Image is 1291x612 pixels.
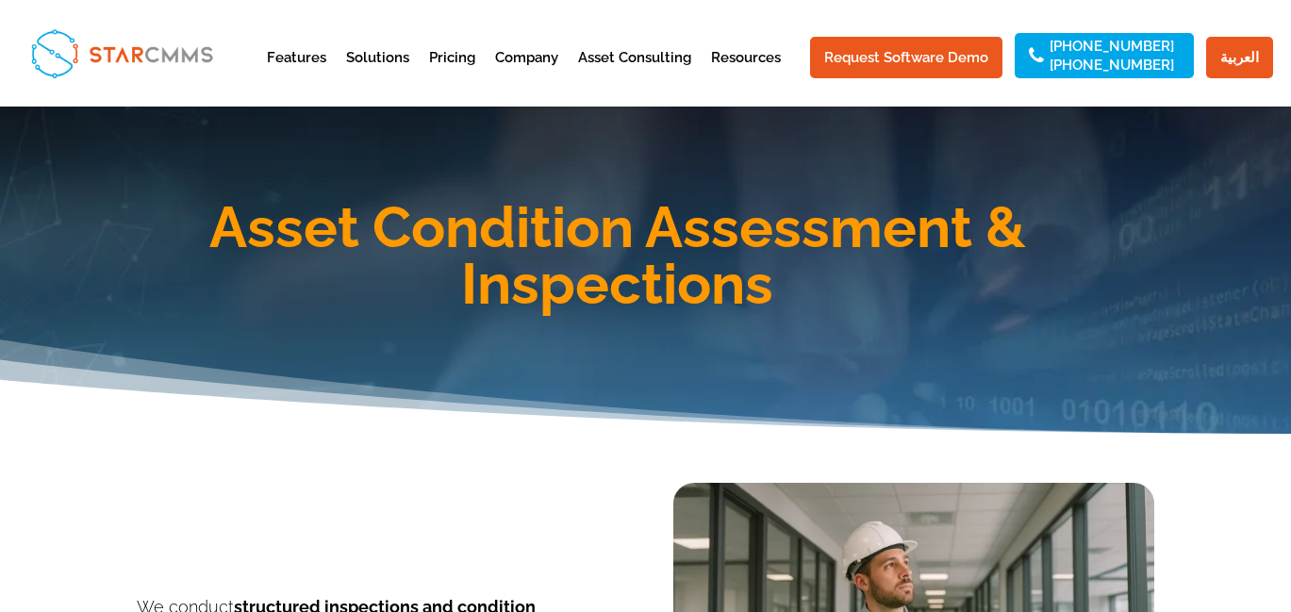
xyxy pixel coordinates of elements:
[80,199,1155,322] h1: Asset Condition Assessment & Inspections
[711,51,781,97] a: Resources
[810,37,1002,78] a: Request Software Demo
[578,51,691,97] a: Asset Consulting
[1050,40,1174,53] a: [PHONE_NUMBER]
[346,51,409,97] a: Solutions
[429,51,475,97] a: Pricing
[267,51,326,97] a: Features
[1206,37,1273,78] a: العربية
[1050,58,1174,72] a: [PHONE_NUMBER]
[495,51,558,97] a: Company
[23,21,221,86] img: StarCMMS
